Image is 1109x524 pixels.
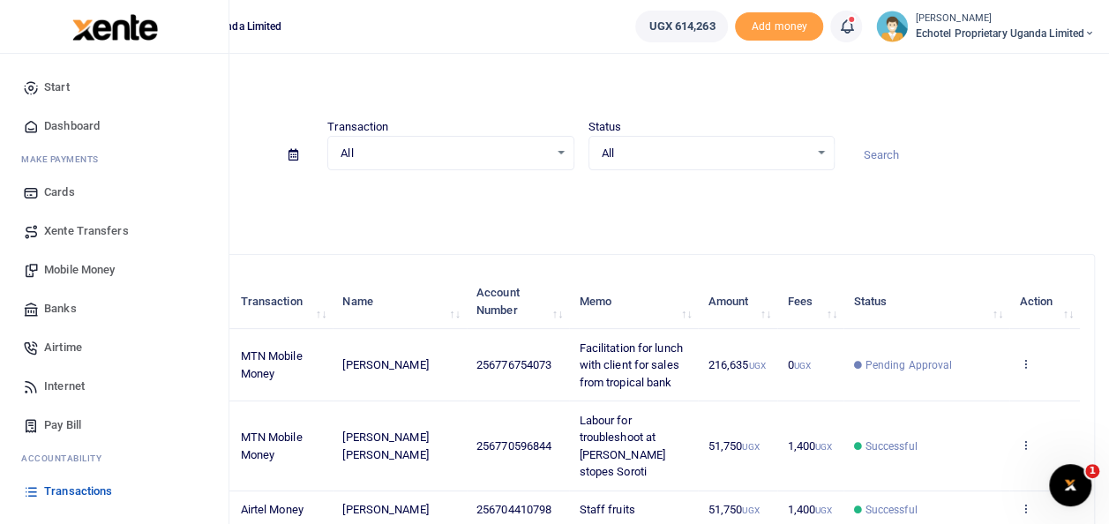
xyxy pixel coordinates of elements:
li: Toup your wallet [735,12,823,41]
a: Banks [14,289,214,328]
small: UGX [794,361,811,371]
span: Start [44,79,70,96]
small: UGX [742,505,759,515]
span: MTN Mobile Money [241,349,303,380]
span: Echotel Proprietary Uganda Limited [915,26,1095,41]
span: Xente Transfers [44,222,129,240]
span: 216,635 [708,358,766,371]
span: All [602,145,809,162]
th: Name: activate to sort column ascending [333,274,467,329]
small: [PERSON_NAME] [915,11,1095,26]
span: Successful [865,438,917,454]
span: [PERSON_NAME] [PERSON_NAME] [342,430,428,461]
input: Search [849,140,1095,170]
th: Action: activate to sort column ascending [1009,274,1080,329]
a: Pay Bill [14,406,214,445]
span: Successful [865,502,917,518]
iframe: Intercom live chat [1049,464,1091,506]
span: Airtel Money [241,503,303,516]
a: Xente Transfers [14,212,214,251]
span: Airtime [44,339,82,356]
th: Status: activate to sort column ascending [843,274,1009,329]
span: Facilitation for lunch with client for sales from tropical bank [580,341,683,389]
h4: Transactions [67,76,1095,95]
span: Banks [44,300,77,318]
span: [PERSON_NAME] [342,358,428,371]
span: Pending Approval [865,357,952,373]
span: Mobile Money [44,261,115,279]
a: Add money [735,19,823,32]
small: UGX [748,361,765,371]
span: Transactions [44,483,112,500]
th: Memo: activate to sort column ascending [569,274,698,329]
img: profile-user [876,11,908,42]
small: UGX [815,442,832,452]
span: 1 [1085,464,1099,478]
li: Wallet ballance [628,11,735,42]
label: Transaction [327,118,388,136]
a: Cards [14,173,214,212]
span: [PERSON_NAME] [342,503,428,516]
span: 1,400 [787,439,832,453]
a: UGX 614,263 [635,11,728,42]
span: countability [34,452,101,465]
th: Amount: activate to sort column ascending [698,274,777,329]
th: Fees: activate to sort column ascending [777,274,843,329]
a: Airtime [14,328,214,367]
th: Transaction: activate to sort column ascending [230,274,333,329]
li: Ac [14,445,214,472]
span: 256770596844 [476,439,551,453]
label: Status [588,118,622,136]
span: All [341,145,548,162]
a: Dashboard [14,107,214,146]
span: Internet [44,378,85,395]
a: logo-small logo-large logo-large [71,19,158,33]
a: Transactions [14,472,214,511]
a: profile-user [PERSON_NAME] Echotel Proprietary Uganda Limited [876,11,1095,42]
span: Pay Bill [44,416,81,434]
span: Labour for troubleshoot at [PERSON_NAME] stopes Soroti [580,414,665,479]
span: Dashboard [44,117,100,135]
a: Start [14,68,214,107]
a: Internet [14,367,214,406]
img: logo-large [72,14,158,41]
p: Download [67,191,1095,210]
span: 1,400 [787,503,832,516]
span: 51,750 [708,439,760,453]
span: 0 [787,358,810,371]
a: Mobile Money [14,251,214,289]
span: Cards [44,183,75,201]
li: M [14,146,214,173]
th: Account Number: activate to sort column ascending [467,274,570,329]
span: 256776754073 [476,358,551,371]
small: UGX [815,505,832,515]
small: UGX [742,442,759,452]
span: ake Payments [30,153,99,166]
span: Add money [735,12,823,41]
span: 51,750 [708,503,760,516]
span: UGX 614,263 [648,18,715,35]
span: MTN Mobile Money [241,430,303,461]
